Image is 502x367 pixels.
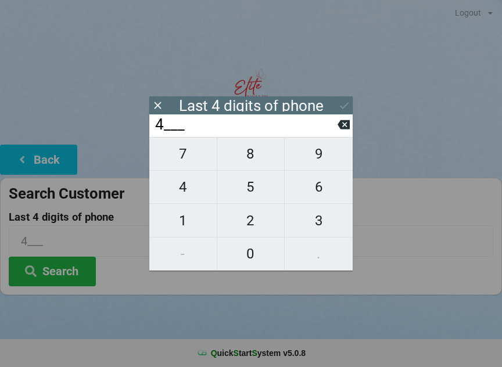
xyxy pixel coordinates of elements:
[149,137,217,171] button: 7
[285,175,353,199] span: 6
[149,175,217,199] span: 4
[285,137,353,171] button: 9
[217,137,285,171] button: 8
[285,142,353,166] span: 9
[285,208,353,233] span: 3
[217,242,285,266] span: 0
[217,175,285,199] span: 5
[217,171,285,204] button: 5
[217,208,285,233] span: 2
[285,171,353,204] button: 6
[149,171,217,204] button: 4
[149,204,217,237] button: 1
[149,208,217,233] span: 1
[149,142,217,166] span: 7
[179,100,324,111] div: Last 4 digits of phone
[217,238,285,271] button: 0
[285,204,353,237] button: 3
[217,204,285,237] button: 2
[217,142,285,166] span: 8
